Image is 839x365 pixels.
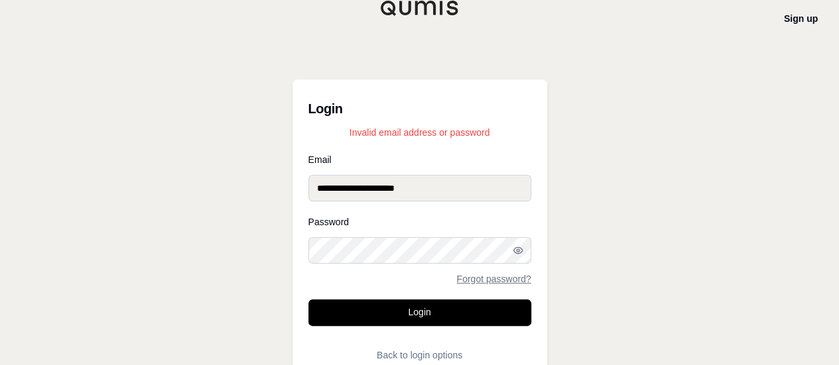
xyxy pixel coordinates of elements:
a: Forgot password? [456,274,531,284]
h3: Login [308,95,531,122]
label: Password [308,217,531,227]
label: Email [308,155,531,164]
a: Sign up [784,13,818,24]
p: Invalid email address or password [308,126,531,139]
button: Login [308,299,531,326]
